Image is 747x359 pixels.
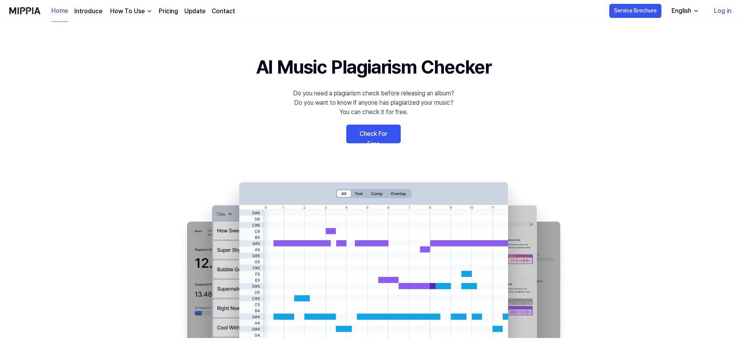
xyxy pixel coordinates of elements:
[74,7,102,16] a: Introduce
[184,7,205,16] a: Update
[346,125,401,143] a: Check For Free
[51,0,68,22] a: Home
[293,89,454,117] div: Do you need a plagiarism check before releasing an album? Do you want to know if anyone has plagi...
[171,174,576,338] img: main Image
[109,7,146,16] div: How To Use
[665,3,704,19] button: English
[109,7,153,16] button: How To Use
[212,7,235,16] a: Contact
[146,8,153,14] img: down
[159,7,178,16] a: Pricing
[609,4,661,18] button: Service Brochure
[670,6,693,16] div: English
[256,53,491,81] h1: AI Music Plagiarism Checker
